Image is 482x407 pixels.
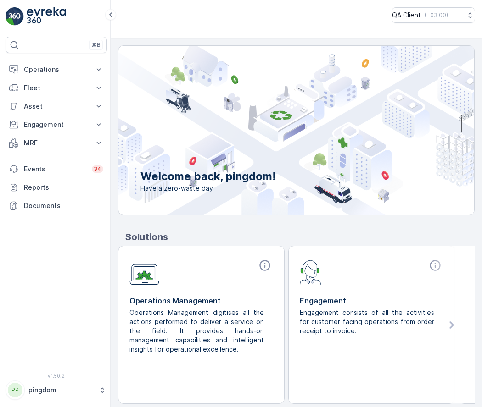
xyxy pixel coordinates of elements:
p: Welcome back, pingdom! [140,169,276,184]
p: Fleet [24,83,89,93]
img: logo [6,7,24,26]
p: QA Client [392,11,421,20]
img: module-icon [129,259,159,285]
p: Engagement consists of all the activities for customer facing operations from order receipt to in... [300,308,436,335]
p: Documents [24,201,103,210]
p: pingdom [28,385,94,395]
p: Engagement [24,120,89,129]
p: Solutions [125,230,475,244]
span: v 1.50.2 [6,373,107,379]
button: PPpingdom [6,380,107,400]
p: Operations [24,65,89,74]
p: Operations Management [129,295,273,306]
button: Asset [6,97,107,115]
p: 34 [94,165,101,173]
a: Documents [6,197,107,215]
button: Fleet [6,79,107,97]
img: logo_light-DOdMpM7g.png [27,7,66,26]
a: Events34 [6,160,107,178]
p: MRF [24,138,89,148]
p: Reports [24,183,103,192]
p: Operations Management digitises all the actions performed to deliver a service on the field. It p... [129,308,266,354]
span: Have a zero-waste day [140,184,276,193]
div: PP [8,383,22,397]
button: Engagement [6,115,107,134]
p: ( +03:00 ) [425,11,448,19]
img: city illustration [77,46,474,215]
p: Engagement [300,295,443,306]
button: Operations [6,60,107,79]
button: QA Client(+03:00) [392,7,475,23]
a: Reports [6,178,107,197]
p: ⌘B [91,41,101,49]
img: module-icon [300,259,321,285]
button: MRF [6,134,107,152]
p: Asset [24,102,89,111]
p: Events [24,165,86,174]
